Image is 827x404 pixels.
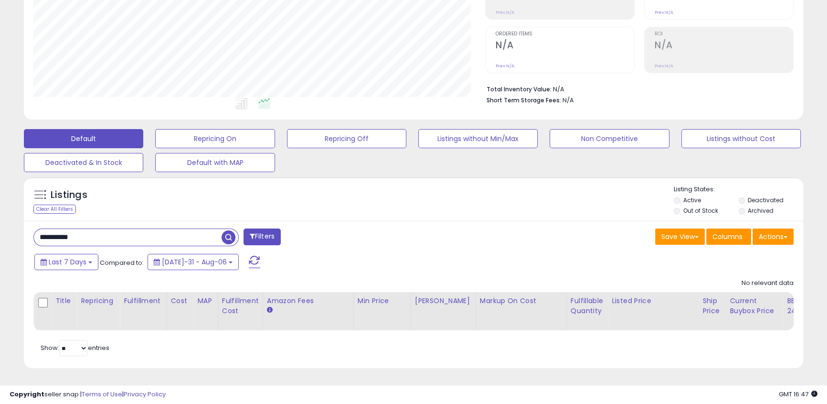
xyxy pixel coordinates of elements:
small: Prev: N/A [496,63,514,69]
small: Prev: N/A [655,63,673,69]
div: Min Price [358,296,407,306]
label: Out of Stock [683,207,718,215]
span: 2025-08-14 16:47 GMT [779,390,817,399]
p: Listing States: [674,185,803,194]
div: Ship Price [702,296,721,316]
div: Listed Price [612,296,694,306]
div: MAP [197,296,213,306]
div: Repricing [81,296,116,306]
label: Archived [748,207,774,215]
button: Actions [753,229,794,245]
div: Fulfillment [124,296,162,306]
button: [DATE]-31 - Aug-06 [148,254,239,270]
span: [DATE]-31 - Aug-06 [162,257,227,267]
small: Prev: N/A [496,10,514,15]
button: Default with MAP [155,153,275,172]
button: Default [24,129,143,148]
button: Last 7 Days [34,254,98,270]
div: Fulfillable Quantity [571,296,604,316]
small: Amazon Fees. [267,306,273,315]
button: Columns [706,229,751,245]
div: Markup on Cost [480,296,562,306]
span: ROI [655,32,793,37]
button: Repricing On [155,129,275,148]
div: Title [55,296,73,306]
span: Compared to: [100,258,144,267]
b: Total Inventory Value: [487,85,551,93]
small: Prev: N/A [655,10,673,15]
th: The percentage added to the cost of goods (COGS) that forms the calculator for Min & Max prices. [476,292,566,330]
span: Columns [712,232,742,241]
div: Clear All Filters [33,205,76,214]
div: BB Share 24h. [787,296,822,316]
h2: N/A [655,40,793,53]
strong: Copyright [10,390,44,399]
span: N/A [562,96,574,105]
span: Show: entries [41,343,109,352]
div: Current Buybox Price [730,296,779,316]
b: Short Term Storage Fees: [487,96,561,104]
h2: N/A [496,40,634,53]
div: Amazon Fees [267,296,350,306]
span: Last 7 Days [49,257,86,267]
div: [PERSON_NAME] [415,296,472,306]
h5: Listings [51,188,87,202]
button: Listings without Cost [681,129,801,148]
li: N/A [487,83,786,94]
span: Ordered Items [496,32,634,37]
button: Repricing Off [287,129,406,148]
button: Save View [655,229,705,245]
div: seller snap | | [10,390,166,399]
a: Privacy Policy [124,390,166,399]
label: Active [683,196,700,204]
label: Deactivated [748,196,784,204]
button: Listings without Min/Max [418,129,538,148]
div: Fulfillment Cost [222,296,259,316]
div: Cost [171,296,190,306]
button: Filters [244,229,281,245]
button: Deactivated & In Stock [24,153,143,172]
div: No relevant data [742,279,794,288]
button: Non Competitive [550,129,669,148]
a: Terms of Use [82,390,122,399]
